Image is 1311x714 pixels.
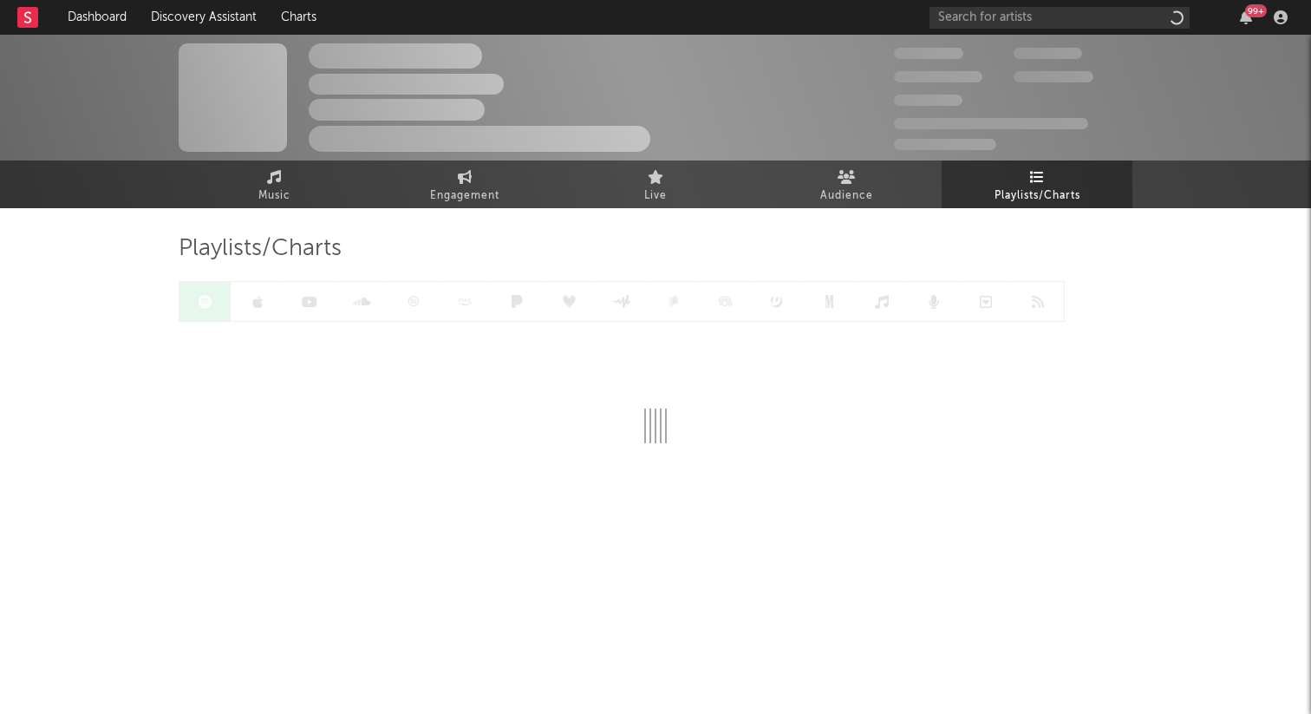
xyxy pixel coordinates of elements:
[894,118,1088,129] span: 50,000,000 Monthly Listeners
[560,160,751,208] a: Live
[1245,4,1267,17] div: 99 +
[1240,10,1252,24] button: 99+
[369,160,560,208] a: Engagement
[995,186,1080,206] span: Playlists/Charts
[929,7,1190,29] input: Search for artists
[258,186,290,206] span: Music
[894,71,982,82] span: 50,000,000
[894,95,962,106] span: 100,000
[179,160,369,208] a: Music
[894,48,963,59] span: 300,000
[1014,48,1082,59] span: 100,000
[1014,71,1093,82] span: 1,000,000
[430,186,499,206] span: Engagement
[820,186,873,206] span: Audience
[942,160,1132,208] a: Playlists/Charts
[894,139,996,150] span: Jump Score: 85.0
[644,186,667,206] span: Live
[179,239,342,259] span: Playlists/Charts
[751,160,942,208] a: Audience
